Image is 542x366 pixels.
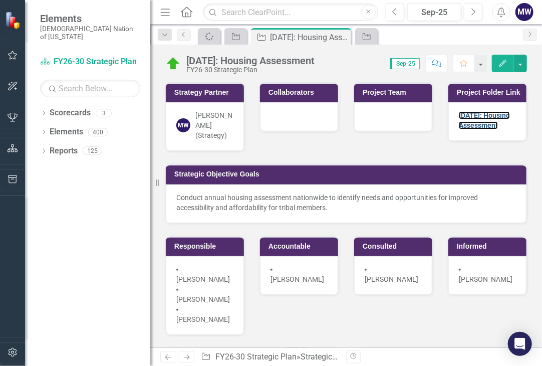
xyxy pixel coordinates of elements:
div: Sep-25 [411,7,458,19]
small: [DEMOGRAPHIC_DATA] Nation of [US_STATE] [40,25,140,41]
h3: Collaborators [268,89,333,96]
img: On Target [165,56,181,72]
span: [PERSON_NAME] [459,275,512,283]
h3: Project Team [363,89,427,96]
img: ClearPoint Strategy [5,12,23,29]
span: Elements [40,13,140,25]
span: [PERSON_NAME] [176,275,230,283]
div: [DATE]: Housing Assessment [186,55,315,66]
div: MW [176,118,190,132]
h3: Responsible [174,243,239,250]
span: [PERSON_NAME] [176,295,230,303]
h3: Informed [457,243,521,250]
span: [PERSON_NAME] [365,275,418,283]
a: Elements [50,126,83,138]
a: Strategic Objectives [301,352,371,361]
a: FY26-30 Strategic Plan [40,56,140,68]
h3: Consulted [363,243,427,250]
a: FY26-30 Strategic Plan [215,352,297,361]
h3: Project Folder Link [457,89,521,96]
span: [PERSON_NAME] [270,275,324,283]
a: [DATE]: Housing Assessment [459,111,510,129]
div: FY26-30 Strategic Plan [186,66,315,74]
div: Open Intercom Messenger [508,332,532,356]
div: 3 [96,109,112,117]
input: Search ClearPoint... [203,4,378,21]
button: Sep-25 [407,3,461,21]
input: Search Below... [40,80,140,97]
h3: Strategic Objective Goals [174,170,521,178]
h3: Strategy Partner [174,89,239,96]
span: Sep-25 [390,58,420,69]
h3: Accountable [268,243,333,250]
a: Scorecards [50,107,91,119]
div: » » [201,351,339,363]
button: MW [515,3,533,21]
a: Reports [50,145,78,157]
div: [DATE]: Housing Assessment [270,31,349,44]
div: Conduct annual housing assessment nationwide to identify needs and opportunities for improved acc... [176,193,516,213]
div: [PERSON_NAME] (Strategy) [195,110,233,140]
span: [PERSON_NAME] [176,315,230,323]
div: 400 [88,128,108,136]
div: 125 [83,147,102,155]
